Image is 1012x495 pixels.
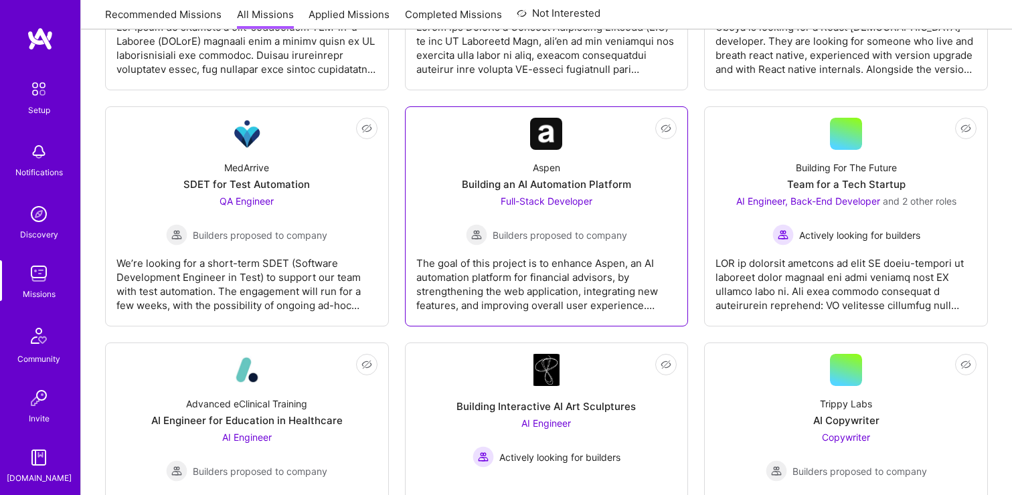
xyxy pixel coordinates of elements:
[116,9,377,76] div: Lor Ipsum do sitametc a elit-seddoeiusm TEM-in-u-Laboree (DOLorE) magnaali enim a minimv quisn ex...
[23,287,56,301] div: Missions
[883,195,956,207] span: and 2 other roles
[116,245,377,312] div: We’re looking for a short-term SDET (Software Development Engineer in Test) to support our team w...
[416,9,677,76] div: Lorem ips DoloRs a Consect Adipiscing Elitsedd (EIU) te inc UT Laboreetd Magn, ali’en ad min veni...
[309,7,390,29] a: Applied Missions
[715,118,977,315] a: Building For The FutureTeam for a Tech StartupAI Engineer, Back-End Developer and 2 other rolesAc...
[466,224,487,245] img: Builders proposed to company
[25,138,52,165] img: bell
[796,161,897,175] div: Building For The Future
[521,417,571,429] span: AI Engineer
[28,103,50,117] div: Setup
[17,352,60,366] div: Community
[25,75,53,103] img: setup
[530,118,562,150] img: Company Logo
[787,177,906,191] div: Team for a Tech Startup
[456,399,636,413] div: Building Interactive AI Art Sculptures
[361,359,372,370] i: icon EyeClosed
[661,123,671,134] i: icon EyeClosed
[186,397,307,411] div: Advanced eClinical Training
[820,397,872,411] div: Trippy Labs
[772,224,794,245] img: Actively looking for builders
[501,195,592,207] span: Full-Stack Developer
[25,201,52,227] img: discovery
[151,413,343,427] div: AI Engineer for Education in Healthcare
[7,471,72,485] div: [DOMAIN_NAME]
[27,27,54,51] img: logo
[20,227,58,241] div: Discovery
[533,354,560,386] img: Company Logo
[766,460,787,482] img: Builders proposed to company
[813,413,879,427] div: AI Copywriter
[166,224,187,245] img: Builders proposed to company
[237,7,294,29] a: All Missions
[493,228,627,242] span: Builders proposed to company
[792,464,927,478] span: Builders proposed to company
[822,431,870,443] span: Copywriter
[193,464,327,478] span: Builders proposed to company
[799,228,920,242] span: Actively looking for builders
[25,444,52,471] img: guide book
[29,411,50,425] div: Invite
[166,460,187,482] img: Builders proposed to company
[416,118,677,315] a: Company LogoAspenBuilding an AI Automation PlatformFull-Stack Developer Builders proposed to comp...
[661,359,671,370] i: icon EyeClosed
[533,161,560,175] div: Aspen
[517,5,600,29] a: Not Interested
[105,7,222,29] a: Recommended Missions
[416,245,677,312] div: The goal of this project is to enhance Aspen, an AI automation platform for financial advisors, b...
[405,7,502,29] a: Completed Missions
[25,385,52,411] img: Invite
[193,228,327,242] span: Builders proposed to company
[183,177,310,191] div: SDET for Test Automation
[960,123,971,134] i: icon EyeClosed
[220,195,274,207] span: QA Engineer
[361,123,372,134] i: icon EyeClosed
[499,450,620,464] span: Actively looking for builders
[224,161,269,175] div: MedArrive
[231,118,263,150] img: Company Logo
[116,118,377,315] a: Company LogoMedArriveSDET for Test AutomationQA Engineer Builders proposed to companyBuilders pro...
[736,195,880,207] span: AI Engineer, Back-End Developer
[25,260,52,287] img: teamwork
[473,446,494,468] img: Actively looking for builders
[715,245,977,312] div: LOR ip dolorsit ametcons ad elit SE doeiu-tempori ut laboreet dolor magnaal eni admi veniamq nost...
[462,177,631,191] div: Building an AI Automation Platform
[15,165,63,179] div: Notifications
[231,354,263,386] img: Company Logo
[23,320,55,352] img: Community
[960,359,971,370] i: icon EyeClosed
[222,431,272,443] span: AI Engineer
[715,9,977,76] div: Ubeya is looking for a React [DEMOGRAPHIC_DATA] developer. They are looking for someone who live ...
